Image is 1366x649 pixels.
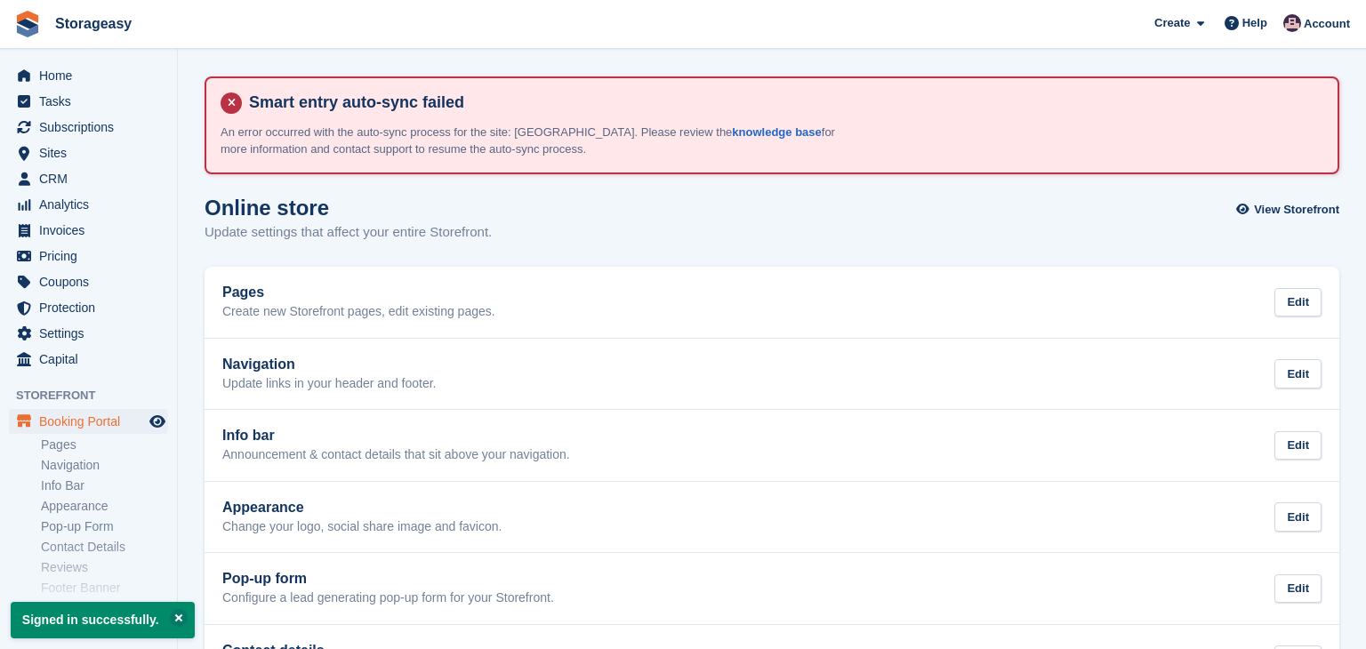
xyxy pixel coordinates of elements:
[1274,288,1322,317] div: Edit
[11,602,195,638] p: Signed in successfully.
[39,63,146,88] span: Home
[222,571,554,587] h2: Pop-up form
[9,295,168,320] a: menu
[9,218,168,243] a: menu
[222,590,554,606] p: Configure a lead generating pop-up form for your Storefront.
[1242,14,1267,32] span: Help
[1254,201,1339,219] span: View Storefront
[9,244,168,268] a: menu
[222,500,502,516] h2: Appearance
[9,63,168,88] a: menu
[205,222,492,243] p: Update settings that affect your entire Storefront.
[205,553,1339,624] a: Pop-up form Configure a lead generating pop-up form for your Storefront. Edit
[147,411,168,432] a: Preview store
[9,347,168,372] a: menu
[9,409,168,434] a: menu
[9,140,168,165] a: menu
[39,295,146,320] span: Protection
[39,347,146,372] span: Capital
[9,89,168,114] a: menu
[9,115,168,140] a: menu
[221,124,843,158] p: An error occurred with the auto-sync process for the site: [GEOGRAPHIC_DATA]. Please review the f...
[1274,574,1322,604] div: Edit
[39,218,146,243] span: Invoices
[39,409,146,434] span: Booking Portal
[41,539,168,556] a: Contact Details
[14,11,41,37] img: stora-icon-8386f47178a22dfd0bd8f6a31ec36ba5ce8667c1dd55bd0f319d3a0aa187defe.svg
[732,125,821,139] a: knowledge base
[39,244,146,268] span: Pricing
[1241,196,1339,225] a: View Storefront
[9,321,168,346] a: menu
[242,92,1323,113] h4: Smart entry auto-sync failed
[39,89,146,114] span: Tasks
[39,192,146,217] span: Analytics
[48,9,139,38] a: Storageasy
[39,140,146,165] span: Sites
[41,477,168,494] a: Info Bar
[222,304,495,320] p: Create new Storefront pages, edit existing pages.
[1154,14,1190,32] span: Create
[222,447,570,463] p: Announcement & contact details that sit above your navigation.
[1274,359,1322,389] div: Edit
[9,269,168,294] a: menu
[222,519,502,535] p: Change your logo, social share image and favicon.
[1304,15,1350,33] span: Account
[41,559,168,576] a: Reviews
[1283,14,1301,32] img: James Stewart
[1274,502,1322,532] div: Edit
[205,196,492,220] h1: Online store
[39,115,146,140] span: Subscriptions
[39,269,146,294] span: Coupons
[41,437,168,453] a: Pages
[9,192,168,217] a: menu
[41,457,168,474] a: Navigation
[205,482,1339,553] a: Appearance Change your logo, social share image and favicon. Edit
[222,428,570,444] h2: Info bar
[222,376,437,392] p: Update links in your header and footer.
[39,321,146,346] span: Settings
[39,166,146,191] span: CRM
[41,580,168,597] a: Footer Banner
[1274,431,1322,461] div: Edit
[205,410,1339,481] a: Info bar Announcement & contact details that sit above your navigation. Edit
[205,339,1339,410] a: Navigation Update links in your header and footer. Edit
[41,498,168,515] a: Appearance
[222,357,437,373] h2: Navigation
[9,166,168,191] a: menu
[205,267,1339,338] a: Pages Create new Storefront pages, edit existing pages. Edit
[41,518,168,535] a: Pop-up Form
[16,387,177,405] span: Storefront
[222,284,495,300] h2: Pages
